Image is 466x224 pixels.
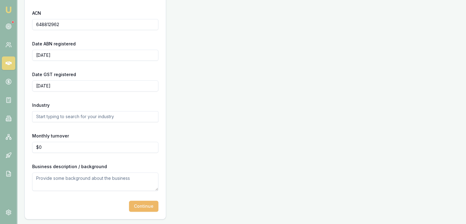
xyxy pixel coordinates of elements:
button: Continue [129,201,158,212]
input: YYYY-MM-DD [32,50,158,61]
label: Date ABN registered [32,41,76,46]
label: Monthly turnover [32,133,69,138]
input: $ [32,142,158,153]
label: ACN [32,10,41,16]
label: Date GST registered [32,72,76,77]
label: Industry [32,102,50,108]
label: Business description / background [32,164,107,169]
input: Start typing to search for your industry [32,111,158,122]
img: emu-icon-u.png [5,6,12,14]
input: YYYY-MM-DD [32,80,158,91]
